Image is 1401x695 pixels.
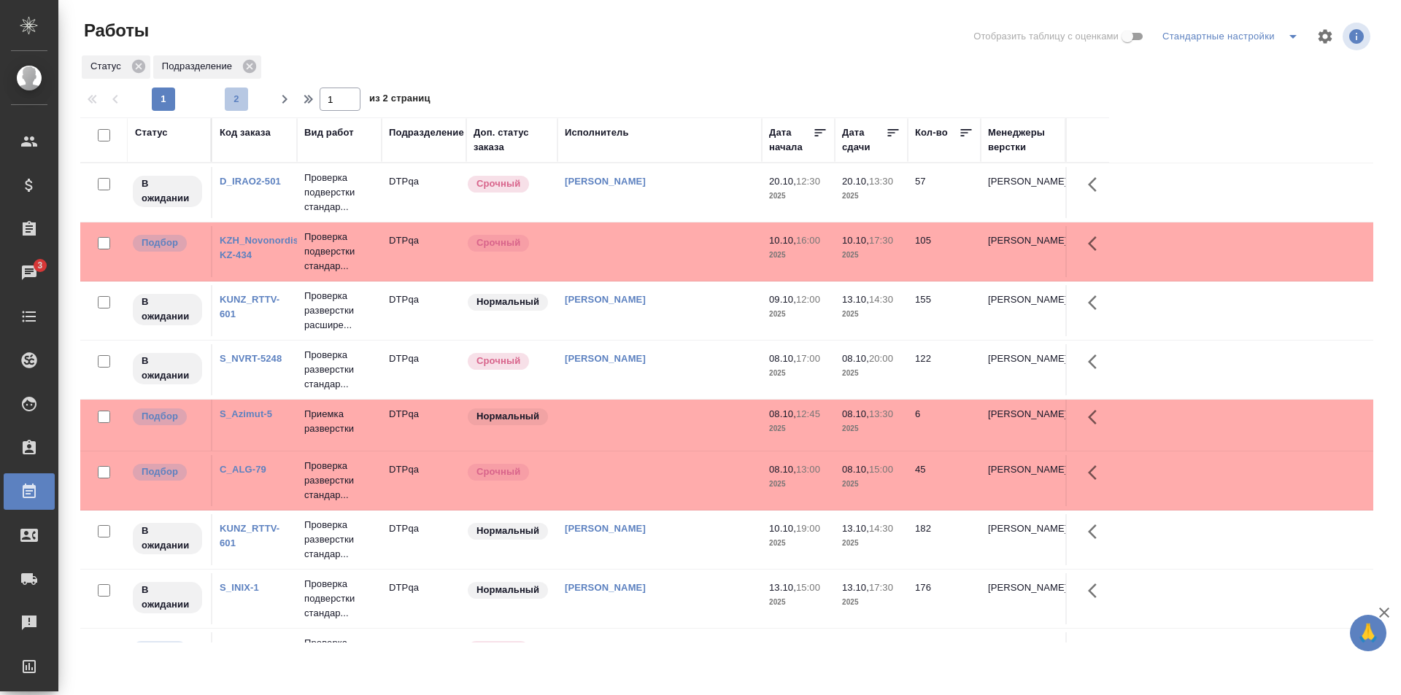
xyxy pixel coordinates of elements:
[304,348,374,392] p: Проверка разверстки стандар...
[565,582,646,593] a: [PERSON_NAME]
[1356,618,1381,648] span: 🙏
[220,294,279,319] a: KUNZ_RTTV-601
[476,176,520,191] p: Срочный
[842,422,900,436] p: 2025
[220,176,281,187] a: D_IRAO2-501
[476,642,520,656] p: Срочный
[1343,23,1373,50] span: Посмотреть информацию
[304,459,374,502] p: Проверка разверстки стандар...
[142,524,193,553] p: В ожидании
[988,125,1058,155] div: Менеджеры верстки
[474,125,550,155] div: Доп. статус заказа
[769,353,796,364] p: 08.10,
[769,294,796,305] p: 09.10,
[796,464,820,475] p: 13:00
[131,581,204,615] div: Исполнитель назначен, приступать к работе пока рано
[796,294,820,305] p: 12:00
[90,59,126,74] p: Статус
[908,573,981,624] td: 176
[1079,167,1114,202] button: Здесь прячутся важные кнопки
[476,583,539,597] p: Нормальный
[382,285,466,336] td: DTPqa
[131,640,204,659] div: Можно подбирать исполнителей
[869,464,893,475] p: 15:00
[769,307,827,322] p: 2025
[142,642,178,656] p: Подбор
[382,400,466,451] td: DTPqa
[382,344,466,395] td: DTPqa
[769,235,796,246] p: 10.10,
[769,189,827,203] p: 2025
[842,125,886,155] div: Дата сдачи
[565,353,646,364] a: [PERSON_NAME]
[1079,573,1114,608] button: Здесь прячутся важные кнопки
[988,407,1058,422] p: [PERSON_NAME]
[142,465,178,479] p: Подбор
[769,248,827,263] p: 2025
[382,167,466,218] td: DTPqa
[1350,615,1386,651] button: 🙏
[476,295,539,309] p: Нормальный
[304,171,374,214] p: Проверка подверстки стандар...
[382,632,466,683] td: DTPqa
[476,409,539,424] p: Нормальный
[220,641,279,652] a: S_OLMP-322
[142,583,193,612] p: В ожидании
[973,29,1119,44] span: Отобразить таблицу с оценками
[304,577,374,621] p: Проверка подверстки стандар...
[389,125,464,140] div: Подразделение
[869,523,893,534] p: 14:30
[304,636,374,680] p: Проверка разверстки стандар...
[382,226,466,277] td: DTPqa
[769,582,796,593] p: 13.10,
[304,289,374,333] p: Проверка разверстки расшире...
[769,536,827,551] p: 2025
[1079,285,1114,320] button: Здесь прячутся важные кнопки
[796,408,820,419] p: 12:45
[565,523,646,534] a: [PERSON_NAME]
[988,174,1058,189] p: [PERSON_NAME]
[131,462,204,482] div: Можно подбирать исполнителей
[842,307,900,322] p: 2025
[915,125,948,140] div: Кол-во
[476,524,539,538] p: Нормальный
[28,258,51,273] span: 3
[988,233,1058,248] p: [PERSON_NAME]
[382,455,466,506] td: DTPqa
[1079,400,1114,435] button: Здесь прячутся важные кнопки
[476,354,520,368] p: Срочный
[908,344,981,395] td: 122
[1079,226,1114,261] button: Здесь прячутся важные кнопки
[988,521,1058,536] p: [PERSON_NAME]
[842,464,869,475] p: 08.10,
[842,641,869,652] p: 09.10,
[769,641,796,652] p: 08.10,
[131,352,204,386] div: Исполнитель назначен, приступать к работе пока рано
[4,255,55,291] a: 3
[869,408,893,419] p: 13:30
[220,235,307,260] a: KZH_Novonordisk-KZ-434
[220,125,271,140] div: Код заказа
[842,536,900,551] p: 2025
[131,292,204,327] div: Исполнитель назначен, приступать к работе пока рано
[304,125,354,140] div: Вид работ
[796,582,820,593] p: 15:00
[1079,514,1114,549] button: Здесь прячутся важные кнопки
[131,407,204,427] div: Можно подбирать исполнителей
[908,226,981,277] td: 105
[769,595,827,610] p: 2025
[142,295,193,324] p: В ожидании
[869,641,893,652] p: 15:00
[842,176,869,187] p: 20.10,
[796,353,820,364] p: 17:00
[382,514,466,565] td: DTPqa
[842,366,900,381] p: 2025
[842,582,869,593] p: 13.10,
[842,595,900,610] p: 2025
[225,88,248,111] button: 2
[769,366,827,381] p: 2025
[1159,25,1308,48] div: split button
[869,176,893,187] p: 13:30
[565,294,646,305] a: [PERSON_NAME]
[988,292,1058,307] p: [PERSON_NAME]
